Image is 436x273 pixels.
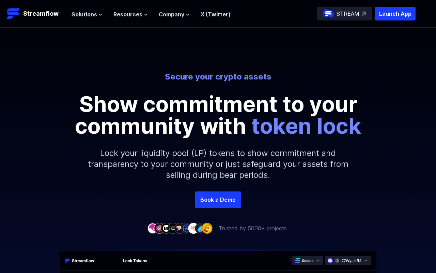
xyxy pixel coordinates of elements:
[147,223,158,233] img: company-1
[188,223,199,233] img: company-7
[159,10,190,18] button: Company
[195,191,241,208] a: Book a Demo
[72,10,97,18] span: Solutions
[161,223,172,233] img: company-3
[362,12,366,16] img: top-right-arrow.svg
[337,10,359,18] p: STREAM
[195,223,206,233] img: company-8
[174,223,185,233] img: company-5
[7,7,20,20] img: Streamflow Logo
[7,7,65,20] a: Streamflow
[219,224,287,232] p: Trusted by 5000+ projects
[72,137,364,191] p: Lock your liquidity pool (LP) tokens to show commitment and transparency to your community or jus...
[168,223,178,233] img: company-4
[23,9,59,18] p: Streamflow
[251,113,361,139] span: token lock
[202,223,213,233] img: company-9
[159,10,184,18] span: Company
[181,223,192,233] img: company-6
[113,10,142,18] span: Resources
[375,7,416,20] button: Launch App
[201,11,231,18] a: X (Twitter)
[29,71,407,82] p: Secure your crypto assets
[154,223,165,233] img: company-2
[65,93,371,137] p: Show commitment to your community with
[113,10,148,18] button: Resources
[72,10,103,18] button: Solutions
[323,8,334,19] img: streamflow-logo-circle.png
[317,7,372,20] a: STREAM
